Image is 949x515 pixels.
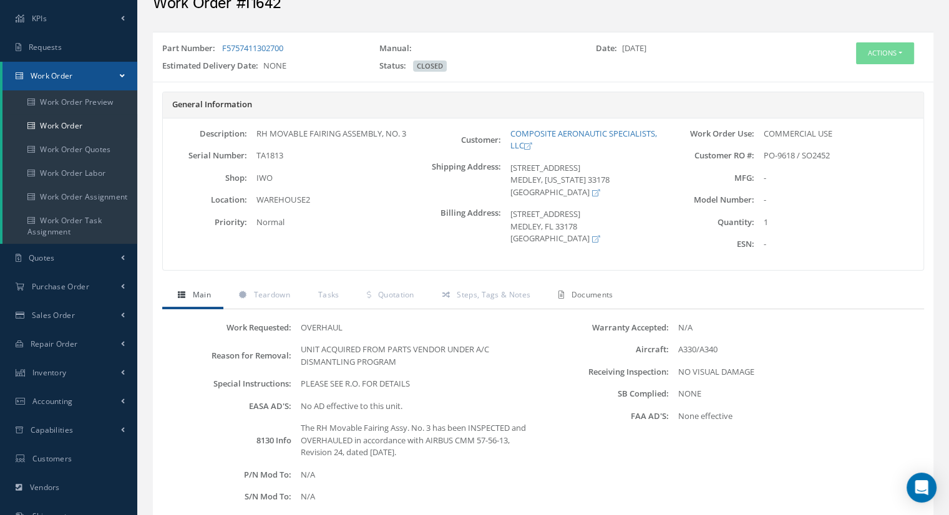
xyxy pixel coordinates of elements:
[172,100,914,110] h5: General Information
[32,310,75,320] span: Sales Order
[318,289,339,300] span: Tasks
[31,425,74,435] span: Capabilities
[163,173,247,183] label: Shop:
[379,42,417,55] label: Manual:
[543,389,669,398] label: SB Complied:
[31,339,78,349] span: Repair Order
[669,322,921,334] div: N/A
[247,128,416,140] div: RH MOVABLE FAIRING ASSEMBLY, NO. 3
[165,492,291,501] label: S/N Mod To:
[2,161,137,185] a: Work Order Labor
[2,138,137,161] a: Work Order Quotes
[416,208,500,245] label: Billing Address:
[351,283,426,309] a: Quotation
[379,60,411,72] label: Status:
[543,345,669,354] label: Aircraft:
[29,42,62,52] span: Requests
[291,422,543,459] div: The RH Movable Fairing Assy. No. 3 has been INSPECTED and OVERHAULED in accordance with AIRBUS CM...
[2,62,137,90] a: Work Order
[669,410,921,423] div: None effective
[2,90,137,114] a: Work Order Preview
[670,218,754,227] label: Quantity:
[30,482,60,493] span: Vendors
[413,60,447,72] span: CLOSED
[32,396,73,407] span: Accounting
[247,172,416,185] div: IWO
[32,367,67,378] span: Inventory
[427,283,543,309] a: Steps, Tags & Notes
[754,238,923,251] div: -
[165,402,291,411] label: EASA AD'S:
[165,323,291,332] label: Work Requested:
[669,366,921,378] div: NO VISUAL DAMAGE
[222,42,283,54] a: F5757411302700
[669,388,921,400] div: NONE
[501,162,670,199] div: [STREET_ADDRESS] MEDLEY, [US_STATE] 33178 [GEOGRAPHIC_DATA]
[572,289,613,300] span: Documents
[670,195,754,205] label: Model Number:
[907,473,937,503] div: Open Intercom Messenger
[378,289,414,300] span: Quotation
[162,283,223,309] a: Main
[754,128,923,140] div: COMMERCIAL USE
[256,150,283,161] span: TA1813
[670,129,754,138] label: Work Order Use:
[586,42,804,60] div: [DATE]
[165,436,291,445] label: 8130 Info
[510,128,657,152] a: COMPOSITE AERONAUTIC SPECIALISTS, LLC
[165,351,291,360] label: Reason for Removal:
[165,379,291,388] label: Special Instructions:
[163,151,247,160] label: Serial Number:
[543,323,669,332] label: Warranty Accepted:
[153,60,370,77] div: NONE
[291,400,543,413] div: No AD effective to this unit.
[163,218,247,227] label: Priority:
[669,344,921,356] div: A330/A340
[416,135,500,145] label: Customer:
[253,289,290,300] span: Teardown
[162,42,220,55] label: Part Number:
[596,42,622,55] label: Date:
[291,378,543,390] div: PLEASE SEE R.O. FOR DETAILS
[457,289,530,300] span: Steps, Tags & Notes
[163,195,247,205] label: Location:
[291,469,543,481] div: N/A
[754,194,923,206] div: -
[32,453,72,464] span: Customers
[670,173,754,183] label: MFG:
[31,70,73,81] span: Work Order
[291,322,543,334] div: OVERHAUL
[543,283,625,309] a: Documents
[2,114,137,138] a: Work Order
[754,216,923,229] div: 1
[193,289,211,300] span: Main
[416,162,500,199] label: Shipping Address:
[291,491,543,503] div: N/A
[2,209,137,244] a: Work Order Task Assignment
[163,129,247,138] label: Description:
[856,42,914,64] button: Actions
[32,13,47,24] span: KPIs
[501,208,670,245] div: [STREET_ADDRESS] MEDLEY, FL 33178 [GEOGRAPHIC_DATA]
[162,60,263,72] label: Estimated Delivery Date:
[247,216,416,229] div: Normal
[670,151,754,160] label: Customer RO #:
[291,344,543,368] div: UNIT ACQUIRED FROM PARTS VENDOR UNDER A/C DISMANTLING PROGRAM
[543,367,669,377] label: Receiving Inspection:
[764,150,830,161] span: PO-9618 / SO2452
[247,194,416,206] div: WAREHOUSE2
[165,470,291,479] label: P/N Mod To:
[754,172,923,185] div: -
[543,412,669,421] label: FAA AD'S:
[2,185,137,209] a: Work Order Assignment
[223,283,303,309] a: Teardown
[29,253,55,263] span: Quotes
[670,239,754,249] label: ESN:
[303,283,352,309] a: Tasks
[32,281,89,292] span: Purchase Order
